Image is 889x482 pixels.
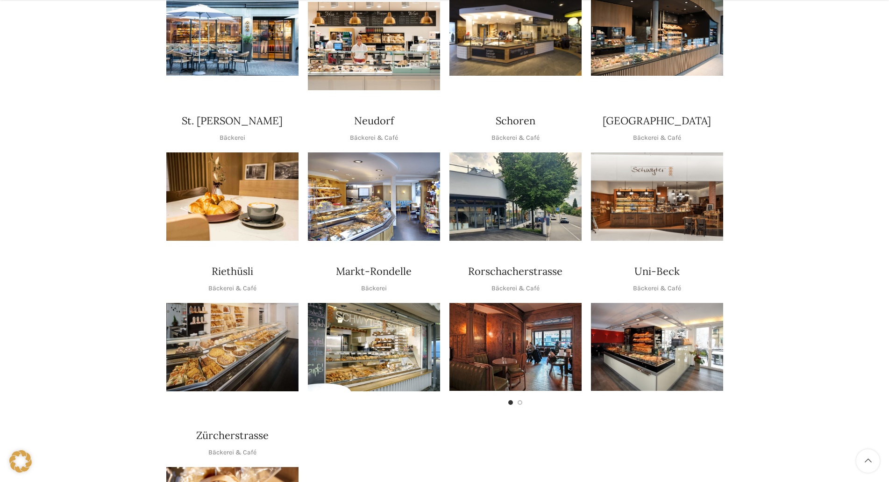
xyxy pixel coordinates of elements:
p: Bäckerei & Café [633,283,681,294]
a: Scroll to top button [856,449,880,473]
li: Go to slide 1 [508,400,513,405]
div: 1 / 1 [449,152,582,241]
div: 1 / 1 [166,152,299,241]
p: Bäckerei [361,283,387,294]
p: Bäckerei [220,133,245,143]
div: 1 / 1 [308,152,440,241]
h4: Uni-Beck [634,264,680,279]
h4: [GEOGRAPHIC_DATA] [603,114,711,128]
div: 1 / 1 [591,152,723,241]
img: Schwyter-1800x900 [591,152,723,241]
div: 1 / 2 [449,303,582,391]
div: 1 / 1 [308,2,440,90]
li: Go to slide 2 [518,400,522,405]
h4: Rorschacherstrasse [468,264,562,279]
img: schwyter-23 [166,152,299,241]
p: Bäckerei & Café [350,133,398,143]
h4: St. [PERSON_NAME] [182,114,283,128]
h4: Schoren [496,114,535,128]
h4: Markt-Rondelle [336,264,412,279]
h4: Neudorf [354,114,394,128]
img: Riethüsli-2 [166,303,299,391]
div: 1 / 1 [308,303,440,391]
img: rechts_09-1 [591,303,723,391]
img: Neudorf_1 [308,152,440,241]
img: 0842cc03-b884-43c1-a0c9-0889ef9087d6 copy [449,152,582,241]
p: Bäckerei & Café [208,447,256,458]
h4: Zürcherstrasse [196,428,269,443]
p: Bäckerei & Café [633,133,681,143]
p: Bäckerei & Café [491,283,540,294]
div: 1 / 1 [591,303,723,391]
div: 1 / 1 [166,303,299,391]
img: Bahnhof St. Gallen [308,2,440,90]
p: Bäckerei & Café [208,283,256,294]
p: Bäckerei & Café [491,133,540,143]
img: Rondelle_1 [308,303,440,391]
h4: Riethüsli [212,264,253,279]
img: Rorschacherstrasse [449,303,582,391]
